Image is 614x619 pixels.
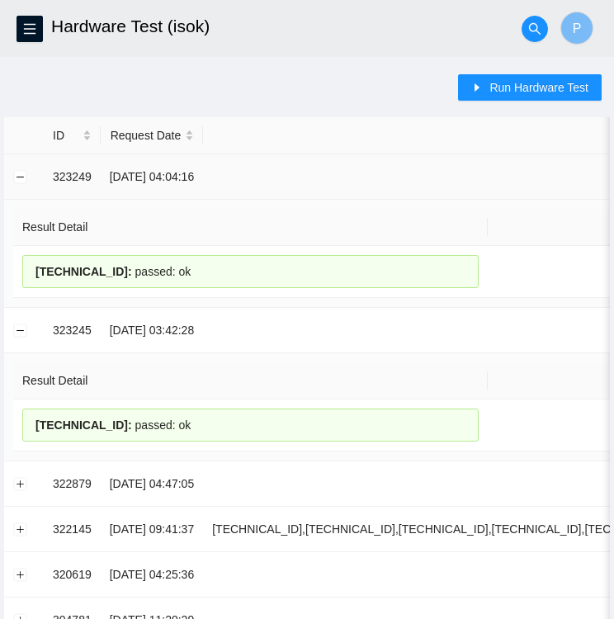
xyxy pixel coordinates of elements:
[35,418,132,432] span: [TECHNICAL_ID] :
[101,552,203,598] td: [DATE] 04:25:36
[44,308,101,353] td: 323245
[17,22,42,35] span: menu
[489,78,588,97] span: Run Hardware Test
[14,477,27,490] button: Expand row
[17,16,43,42] button: menu
[44,552,101,598] td: 320619
[13,209,488,246] th: Result Detail
[14,170,27,183] button: Collapse row
[471,82,483,95] span: caret-right
[22,409,479,442] div: passed: ok
[14,522,27,536] button: Expand row
[44,461,101,507] td: 322879
[44,154,101,200] td: 323249
[101,507,203,552] td: [DATE] 09:41:37
[458,74,602,101] button: caret-rightRun Hardware Test
[101,461,203,507] td: [DATE] 04:47:05
[35,265,132,278] span: [TECHNICAL_ID] :
[573,18,582,39] span: P
[522,16,548,42] button: search
[560,12,593,45] button: P
[13,362,488,399] th: Result Detail
[522,22,547,35] span: search
[101,308,203,353] td: [DATE] 03:42:28
[101,154,203,200] td: [DATE] 04:04:16
[14,324,27,337] button: Collapse row
[14,568,27,581] button: Expand row
[44,507,101,552] td: 322145
[22,255,479,288] div: passed: ok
